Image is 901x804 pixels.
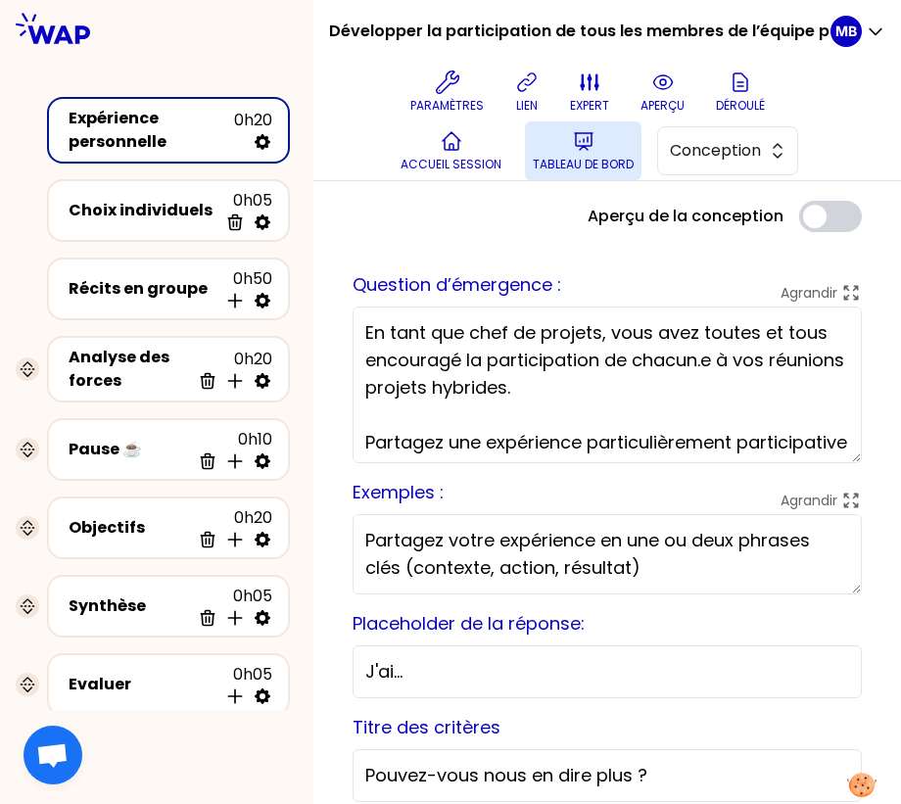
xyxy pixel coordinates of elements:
div: Récits en groupe [69,277,217,301]
button: lien [507,63,546,121]
div: 0h05 [190,585,272,628]
div: 0h20 [190,348,272,391]
button: Conception [657,126,798,175]
label: Aperçu de la conception [588,205,783,228]
div: Synthèse [69,594,190,618]
p: Tableau de bord [533,157,634,172]
button: MB [830,16,885,47]
div: 0h05 [217,663,272,706]
div: 0h50 [217,267,272,310]
button: Accueil session [393,121,509,180]
p: aperçu [640,98,685,114]
div: 0h20 [190,506,272,549]
div: Evaluer [69,673,217,696]
label: Question d’émergence : [353,272,561,297]
label: Titre des critères [353,715,500,739]
button: aperçu [633,63,692,121]
div: 0h20 [234,109,272,152]
div: Objectifs [69,516,190,540]
div: Analyse des forces [69,346,190,393]
textarea: Partagez votre expérience en une ou deux phrases clés (contexte, action, résultat) Exemples de ré... [353,514,862,594]
button: expert [562,63,617,121]
p: MB [835,22,857,41]
p: expert [570,98,609,114]
button: Tableau de bord [525,121,641,180]
div: Pause ☕️ [69,438,190,461]
label: Placeholder de la réponse: [353,611,585,636]
label: Exemples : [353,480,444,504]
p: Agrandir [781,491,837,510]
p: Accueil session [401,157,501,172]
div: 0h10 [190,428,272,471]
p: lien [516,98,538,114]
button: Paramètres [403,63,492,121]
span: Conception [670,139,758,163]
button: Déroulé [708,63,773,121]
div: 0h05 [217,189,272,232]
p: Déroulé [716,98,765,114]
div: Ouvrir le chat [24,726,82,784]
div: Choix individuels [69,199,217,222]
textarea: En tant que chef de projets, vous avez toutes et tous encouragé la participation de chacun.e à vo... [353,307,862,463]
p: Agrandir [781,283,837,303]
div: Expérience personnelle [69,107,234,154]
p: Paramètres [410,98,484,114]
